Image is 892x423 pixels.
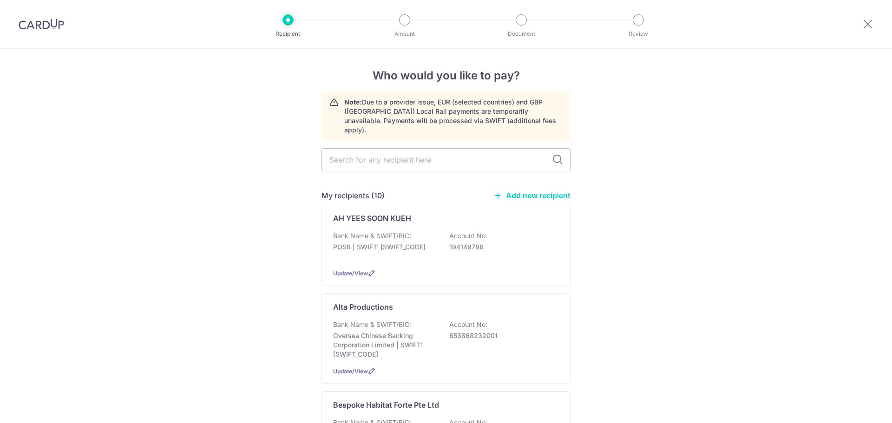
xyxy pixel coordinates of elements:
p: Account No: [449,320,487,329]
p: Amount [370,29,439,39]
p: Due to a provider issue, EUR (selected countries) and GBP ([GEOGRAPHIC_DATA]) Local Rail payments... [344,98,563,135]
p: POSB | SWIFT: [SWIFT_CODE] [333,242,437,252]
p: Bank Name & SWIFT/BIC: [333,231,411,241]
p: Alta Productions [333,301,393,312]
p: Account No: [449,231,487,241]
img: CardUp [19,19,64,30]
input: Search for any recipient here [321,148,571,171]
h5: My recipients (10) [321,190,385,201]
strong: Note: [344,98,362,106]
p: Document [487,29,556,39]
p: Review [604,29,673,39]
a: Update/View [333,270,368,277]
p: Bank Name & SWIFT/BIC: [333,320,411,329]
a: Update/View [333,368,368,375]
p: AH YEES SOON KUEH [333,213,411,224]
p: Recipient [254,29,322,39]
p: 194149786 [449,242,553,252]
h4: Who would you like to pay? [321,67,571,84]
p: Oversea Chinese Banking Corporation Limited | SWIFT: [SWIFT_CODE] [333,331,437,359]
p: Bespoke Habitat Forte Pte Ltd [333,399,439,410]
p: 653868232001 [449,331,553,340]
a: Add new recipient [494,191,571,200]
iframe: Opens a widget where you can find more information [833,395,883,418]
